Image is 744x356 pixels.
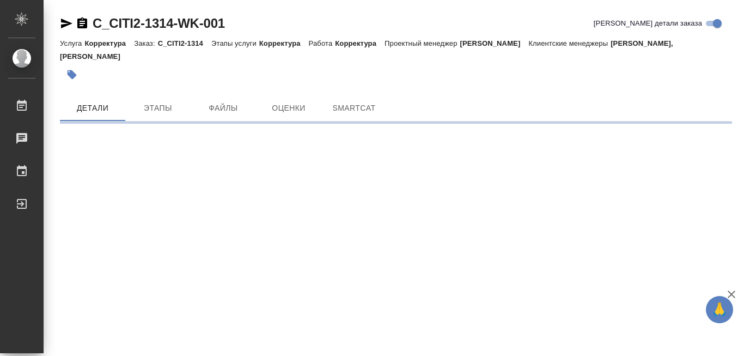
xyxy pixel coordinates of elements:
span: Этапы [132,101,184,115]
p: Проектный менеджер [385,39,460,47]
span: Оценки [263,101,315,115]
p: Корректура [259,39,309,47]
a: C_CITI2-1314-WK-001 [93,16,225,31]
p: Корректура [84,39,134,47]
span: Файлы [197,101,249,115]
p: C_CITI2-1314 [158,39,211,47]
p: Клиентские менеджеры [528,39,611,47]
button: Добавить тэг [60,63,84,87]
p: Этапы услуги [211,39,259,47]
p: Услуга [60,39,84,47]
button: Скопировать ссылку [76,17,89,30]
p: [PERSON_NAME] [460,39,529,47]
span: 🙏 [710,298,729,321]
p: Корректура [335,39,385,47]
button: Скопировать ссылку для ЯМессенджера [60,17,73,30]
p: Заказ: [134,39,157,47]
span: Детали [66,101,119,115]
button: 🙏 [706,296,733,323]
span: [PERSON_NAME] детали заказа [594,18,702,29]
span: SmartCat [328,101,380,115]
p: Работа [309,39,336,47]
